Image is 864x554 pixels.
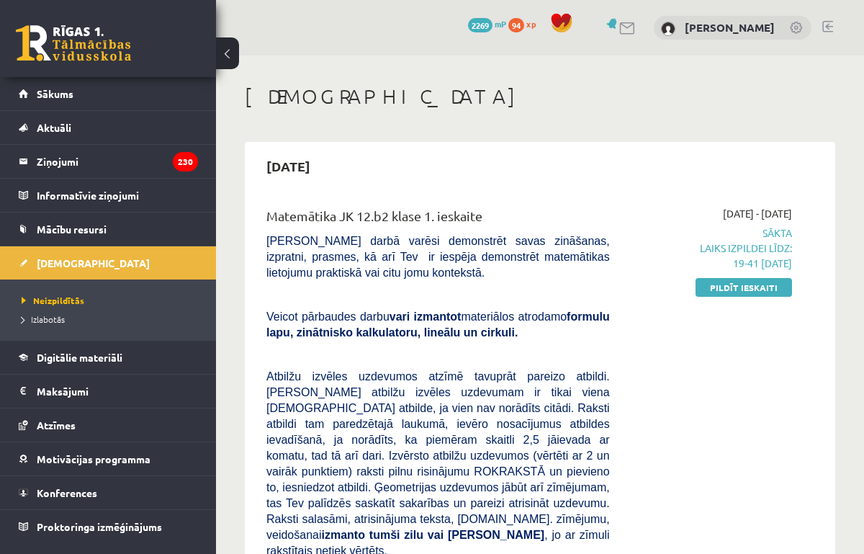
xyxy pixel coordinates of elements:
[266,310,610,339] b: formulu lapu, zinātnisko kalkulatoru, lineālu un cirkuli.
[19,77,198,110] a: Sākums
[37,121,71,134] span: Aktuāli
[22,295,84,306] span: Neizpildītās
[631,241,792,271] p: Laiks izpildei līdz: 19-41 [DATE]
[19,408,198,442] a: Atzīmes
[19,145,198,178] a: Ziņojumi230
[37,87,73,100] span: Sākums
[266,235,610,279] span: [PERSON_NAME] darbā varēsi demonstrēt savas zināšanas, izpratni, prasmes, kā arī Tev ir iespēja d...
[369,529,544,541] b: tumši zilu vai [PERSON_NAME]
[468,18,506,30] a: 2269 mP
[245,84,835,109] h1: [DEMOGRAPHIC_DATA]
[631,225,792,271] span: Sākta
[37,351,122,364] span: Digitālie materiāli
[661,22,675,36] img: Elīna Lotko
[37,223,107,236] span: Mācību resursi
[37,179,198,212] legend: Informatīvie ziņojumi
[37,520,162,533] span: Proktoringa izmēģinājums
[19,476,198,509] a: Konferences
[19,341,198,374] a: Digitālie materiāli
[37,145,198,178] legend: Ziņojumi
[696,278,792,297] a: Pildīt ieskaiti
[37,256,150,269] span: [DEMOGRAPHIC_DATA]
[468,18,492,32] span: 2269
[390,310,462,323] b: vari izmantot
[685,20,775,35] a: [PERSON_NAME]
[22,313,202,326] a: Izlabotās
[16,25,131,61] a: Rīgas 1. Tālmācības vidusskola
[526,18,536,30] span: xp
[173,152,198,171] i: 230
[322,529,365,541] b: izmanto
[266,310,610,339] span: Veicot pārbaudes darbu materiālos atrodamo
[22,294,202,307] a: Neizpildītās
[508,18,524,32] span: 94
[19,375,198,408] a: Maksājumi
[19,111,198,144] a: Aktuāli
[19,179,198,212] a: Informatīvie ziņojumi
[495,18,506,30] span: mP
[266,206,610,233] div: Matemātika JK 12.b2 klase 1. ieskaite
[19,510,198,543] a: Proktoringa izmēģinājums
[37,452,150,465] span: Motivācijas programma
[19,213,198,246] a: Mācību resursi
[22,313,65,325] span: Izlabotās
[37,419,76,432] span: Atzīmes
[19,246,198,280] a: [DEMOGRAPHIC_DATA]
[19,442,198,475] a: Motivācijas programma
[37,486,97,499] span: Konferences
[37,375,198,408] legend: Maksājumi
[252,149,325,183] h2: [DATE]
[723,206,792,221] span: [DATE] - [DATE]
[508,18,543,30] a: 94 xp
